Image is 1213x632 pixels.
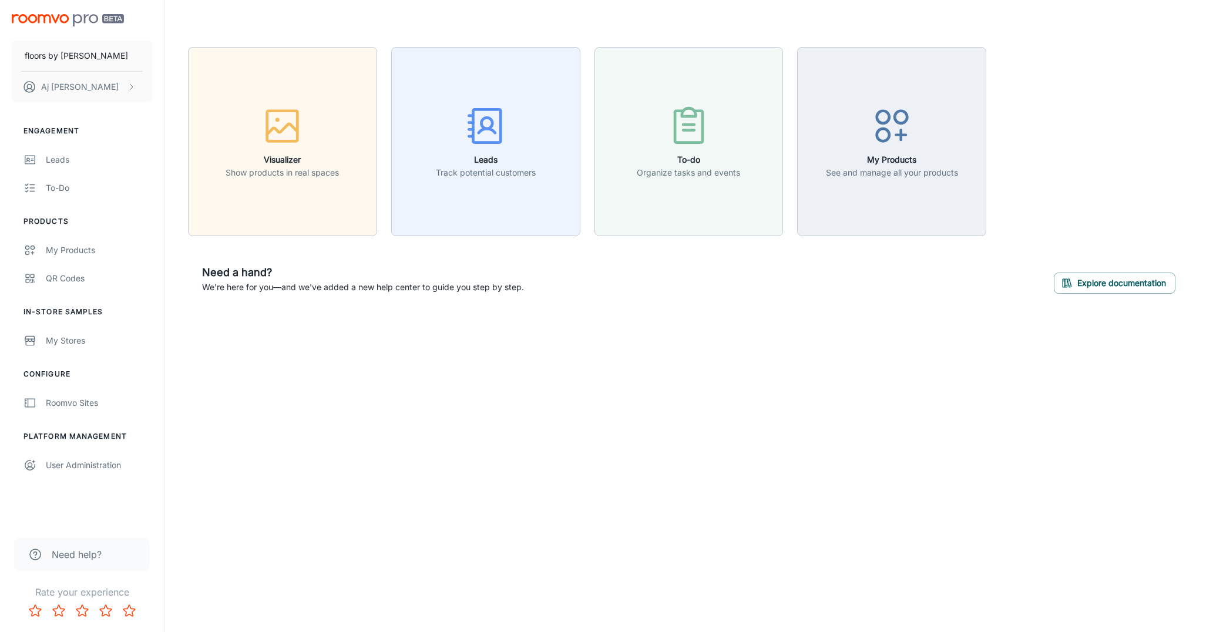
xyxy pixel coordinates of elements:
p: floors by [PERSON_NAME] [25,49,128,62]
button: floors by [PERSON_NAME] [12,41,152,71]
img: Roomvo PRO Beta [12,14,124,26]
a: To-doOrganize tasks and events [594,135,784,146]
h6: My Products [826,153,958,166]
button: Aj [PERSON_NAME] [12,72,152,102]
p: See and manage all your products [826,166,958,179]
div: My Products [46,244,152,257]
p: We're here for you—and we've added a new help center to guide you step by step. [202,281,524,294]
button: My ProductsSee and manage all your products [797,47,986,236]
button: To-doOrganize tasks and events [594,47,784,236]
p: Show products in real spaces [226,166,339,179]
button: VisualizerShow products in real spaces [188,47,377,236]
p: Track potential customers [436,166,536,179]
h6: Leads [436,153,536,166]
a: LeadsTrack potential customers [391,135,580,146]
div: Leads [46,153,152,166]
div: QR Codes [46,272,152,285]
p: Aj [PERSON_NAME] [41,80,119,93]
p: Organize tasks and events [637,166,740,179]
h6: To-do [637,153,740,166]
button: LeadsTrack potential customers [391,47,580,236]
h6: Need a hand? [202,264,524,281]
a: My ProductsSee and manage all your products [797,135,986,146]
div: My Stores [46,334,152,347]
h6: Visualizer [226,153,339,166]
div: To-do [46,181,152,194]
a: Explore documentation [1054,276,1175,288]
button: Explore documentation [1054,273,1175,294]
